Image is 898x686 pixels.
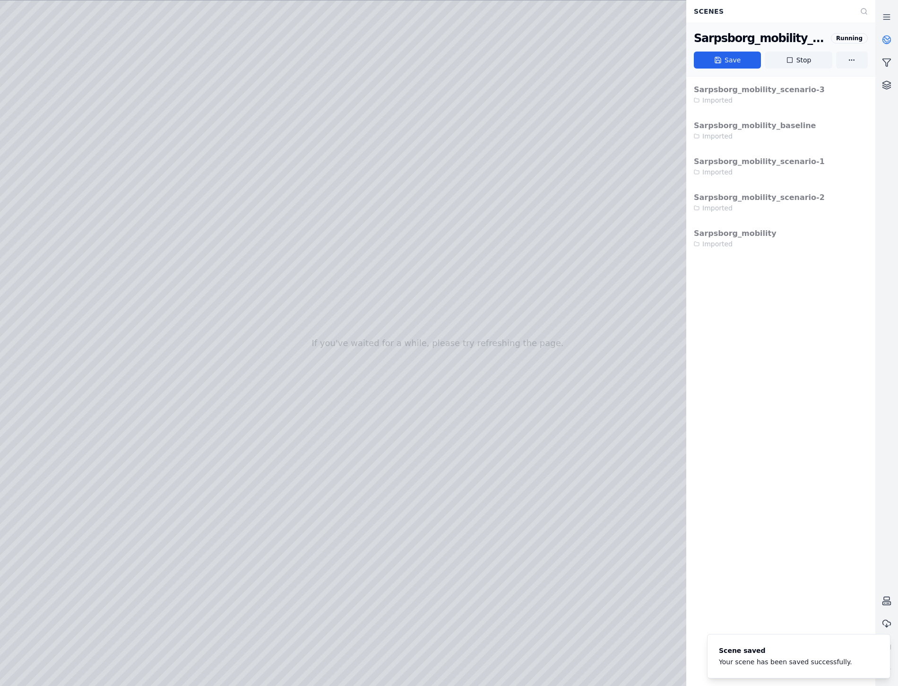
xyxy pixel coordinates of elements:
div: Scenes [688,2,855,20]
div: Sarpsborg_mobility_baseline [694,31,827,46]
div: Stop or save the current scene before opening another one [686,77,875,256]
div: Scene saved [719,646,852,655]
button: Stop [765,52,832,69]
button: Save [694,52,761,69]
div: Running [831,33,868,43]
div: Your scene has been saved successfully. [719,657,852,667]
